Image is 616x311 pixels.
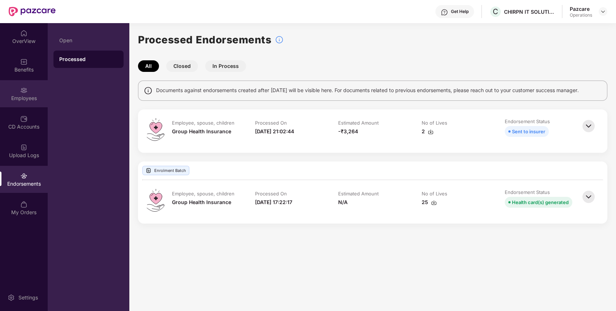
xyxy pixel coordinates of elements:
[20,30,27,37] img: svg+xml;base64,PHN2ZyBpZD0iSG9tZSIgeG1sbnM9Imh0dHA6Ly93d3cudzMub3JnLzIwMDAvc3ZnIiB3aWR0aD0iMjAiIG...
[156,86,579,94] span: Documents against endorsements created after [DATE] will be visible here. For documents related t...
[138,32,271,48] h1: Processed Endorsements
[504,8,555,15] div: CHIRPN IT SOLUTIONS LLP
[581,118,596,134] img: svg+xml;base64,PHN2ZyBpZD0iQmFjay0zMngzMiIgeG1sbnM9Imh0dHA6Ly93d3cudzMub3JnLzIwMDAvc3ZnIiB3aWR0aD...
[422,198,437,206] div: 25
[338,120,379,126] div: Estimated Amount
[255,128,294,135] div: [DATE] 21:02:44
[255,198,292,206] div: [DATE] 17:22:17
[505,118,550,125] div: Endorsement Status
[147,118,164,141] img: svg+xml;base64,PHN2ZyB4bWxucz0iaHR0cDovL3d3dy53My5vcmcvMjAwMC9zdmciIHdpZHRoPSI0OS4zMiIgaGVpZ2h0PS...
[422,120,447,126] div: No of Lives
[146,168,151,173] img: svg+xml;base64,PHN2ZyBpZD0iVXBsb2FkX0xvZ3MiIGRhdGEtbmFtZT0iVXBsb2FkIExvZ3MiIHhtbG5zPSJodHRwOi8vd3...
[147,189,164,212] img: svg+xml;base64,PHN2ZyB4bWxucz0iaHR0cDovL3d3dy53My5vcmcvMjAwMC9zdmciIHdpZHRoPSI0OS4zMiIgaGVpZ2h0PS...
[172,128,231,135] div: Group Health Insurance
[9,7,56,16] img: New Pazcare Logo
[570,5,592,12] div: Pazcare
[172,190,234,197] div: Employee, spouse, children
[428,129,434,135] img: svg+xml;base64,PHN2ZyBpZD0iRG93bmxvYWQtMzJ4MzIiIHhtbG5zPSJodHRwOi8vd3d3LnczLm9yZy8yMDAwL3N2ZyIgd2...
[581,189,596,205] img: svg+xml;base64,PHN2ZyBpZD0iQmFjay0zMngzMiIgeG1sbnM9Imh0dHA6Ly93d3cudzMub3JnLzIwMDAvc3ZnIiB3aWR0aD...
[59,38,118,43] div: Open
[172,198,231,206] div: Group Health Insurance
[512,128,545,135] div: Sent to insurer
[338,198,348,206] div: N/A
[570,12,592,18] div: Operations
[422,190,447,197] div: No of Lives
[441,9,448,16] img: svg+xml;base64,PHN2ZyBpZD0iSGVscC0zMngzMiIgeG1sbnM9Imh0dHA6Ly93d3cudzMub3JnLzIwMDAvc3ZnIiB3aWR0aD...
[505,189,550,195] div: Endorsement Status
[166,60,198,72] button: Closed
[255,190,287,197] div: Processed On
[172,120,234,126] div: Employee, spouse, children
[138,60,159,72] button: All
[20,115,27,122] img: svg+xml;base64,PHN2ZyBpZD0iQ0RfQWNjb3VudHMiIGRhdGEtbmFtZT0iQ0QgQWNjb3VudHMiIHhtbG5zPSJodHRwOi8vd3...
[59,56,118,63] div: Processed
[16,294,40,301] div: Settings
[422,128,434,135] div: 2
[512,198,569,206] div: Health card(s) generated
[275,35,284,44] img: svg+xml;base64,PHN2ZyBpZD0iSW5mb18tXzMyeDMyIiBkYXRhLW5hbWU9IkluZm8gLSAzMngzMiIgeG1sbnM9Imh0dHA6Ly...
[20,87,27,94] img: svg+xml;base64,PHN2ZyBpZD0iRW1wbG95ZWVzIiB4bWxucz0iaHR0cDovL3d3dy53My5vcmcvMjAwMC9zdmciIHdpZHRoPS...
[20,144,27,151] img: svg+xml;base64,PHN2ZyBpZD0iVXBsb2FkX0xvZ3MiIGRhdGEtbmFtZT0iVXBsb2FkIExvZ3MiIHhtbG5zPSJodHRwOi8vd3...
[142,166,189,175] div: Enrolment Batch
[205,60,246,72] button: In Process
[493,7,498,16] span: C
[451,9,469,14] div: Get Help
[338,190,379,197] div: Estimated Amount
[255,120,287,126] div: Processed On
[20,201,27,208] img: svg+xml;base64,PHN2ZyBpZD0iTXlfT3JkZXJzIiBkYXRhLW5hbWU9Ik15IE9yZGVycyIgeG1sbnM9Imh0dHA6Ly93d3cudz...
[600,9,606,14] img: svg+xml;base64,PHN2ZyBpZD0iRHJvcGRvd24tMzJ4MzIiIHhtbG5zPSJodHRwOi8vd3d3LnczLm9yZy8yMDAwL3N2ZyIgd2...
[8,294,15,301] img: svg+xml;base64,PHN2ZyBpZD0iU2V0dGluZy0yMHgyMCIgeG1sbnM9Imh0dHA6Ly93d3cudzMub3JnLzIwMDAvc3ZnIiB3aW...
[20,172,27,180] img: svg+xml;base64,PHN2ZyBpZD0iRW5kb3JzZW1lbnRzIiB4bWxucz0iaHR0cDovL3d3dy53My5vcmcvMjAwMC9zdmciIHdpZH...
[144,86,152,95] img: svg+xml;base64,PHN2ZyBpZD0iSW5mbyIgeG1sbnM9Imh0dHA6Ly93d3cudzMub3JnLzIwMDAvc3ZnIiB3aWR0aD0iMTQiIG...
[338,128,358,135] div: -₹3,264
[20,58,27,65] img: svg+xml;base64,PHN2ZyBpZD0iQmVuZWZpdHMiIHhtbG5zPSJodHRwOi8vd3d3LnczLm9yZy8yMDAwL3N2ZyIgd2lkdGg9Ij...
[431,200,437,206] img: svg+xml;base64,PHN2ZyBpZD0iRG93bmxvYWQtMzJ4MzIiIHhtbG5zPSJodHRwOi8vd3d3LnczLm9yZy8yMDAwL3N2ZyIgd2...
